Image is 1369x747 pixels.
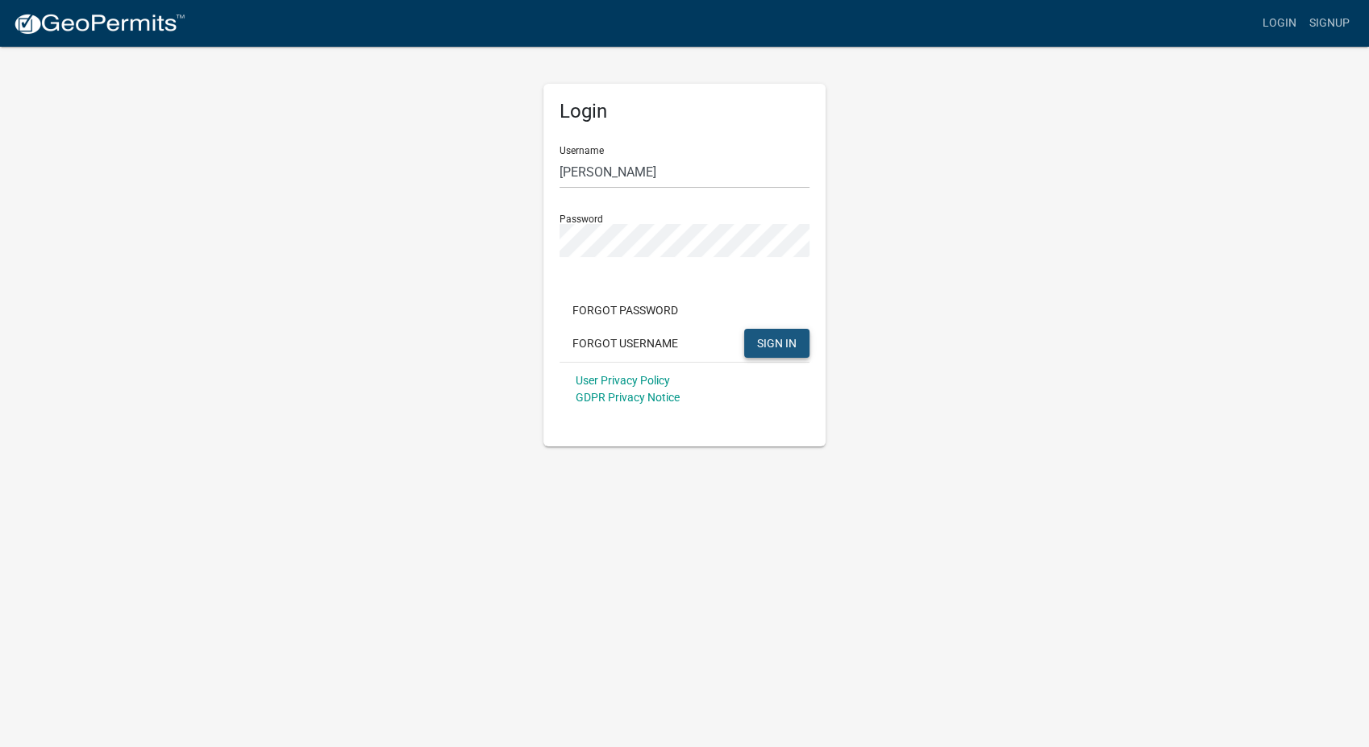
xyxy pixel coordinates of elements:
[576,374,670,387] a: User Privacy Policy
[560,296,691,325] button: Forgot Password
[1256,8,1303,39] a: Login
[560,329,691,358] button: Forgot Username
[744,329,809,358] button: SIGN IN
[576,391,680,404] a: GDPR Privacy Notice
[757,336,797,349] span: SIGN IN
[560,100,809,123] h5: Login
[1303,8,1356,39] a: Signup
